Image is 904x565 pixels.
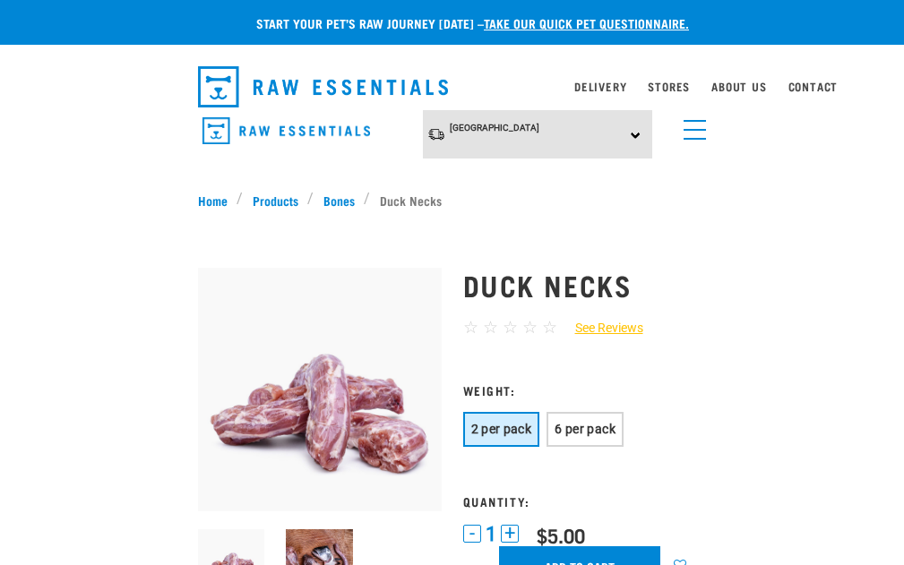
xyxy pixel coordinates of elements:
img: Pile Of Duck Necks For Pets [198,268,442,511]
img: van-moving.png [427,127,445,141]
img: Raw Essentials Logo [198,66,449,107]
button: + [501,525,519,543]
span: ☆ [542,317,557,338]
span: 2 per pack [471,422,532,436]
span: ☆ [503,317,518,338]
span: [GEOGRAPHIC_DATA] [450,123,539,133]
span: ☆ [483,317,498,338]
nav: breadcrumbs [198,191,707,210]
a: See Reviews [557,319,643,338]
button: - [463,525,481,543]
a: Stores [648,83,690,90]
a: Contact [788,83,839,90]
span: ☆ [522,317,538,338]
a: Home [198,191,237,210]
a: take our quick pet questionnaire. [484,20,689,26]
span: ☆ [463,317,478,338]
nav: dropdown navigation [184,59,721,115]
h1: Duck Necks [463,269,707,301]
a: Bones [314,191,364,210]
img: Raw Essentials Logo [202,117,370,145]
a: About Us [711,83,766,90]
a: Products [243,191,307,210]
a: Delivery [574,83,626,90]
div: $5.00 [537,524,585,546]
h3: Weight: [463,383,707,397]
span: 1 [486,525,496,544]
button: 6 per pack [547,412,624,447]
button: 2 per pack [463,412,540,447]
h3: Quantity: [463,494,707,508]
a: menu [675,109,707,141]
span: 6 per pack [555,422,616,436]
